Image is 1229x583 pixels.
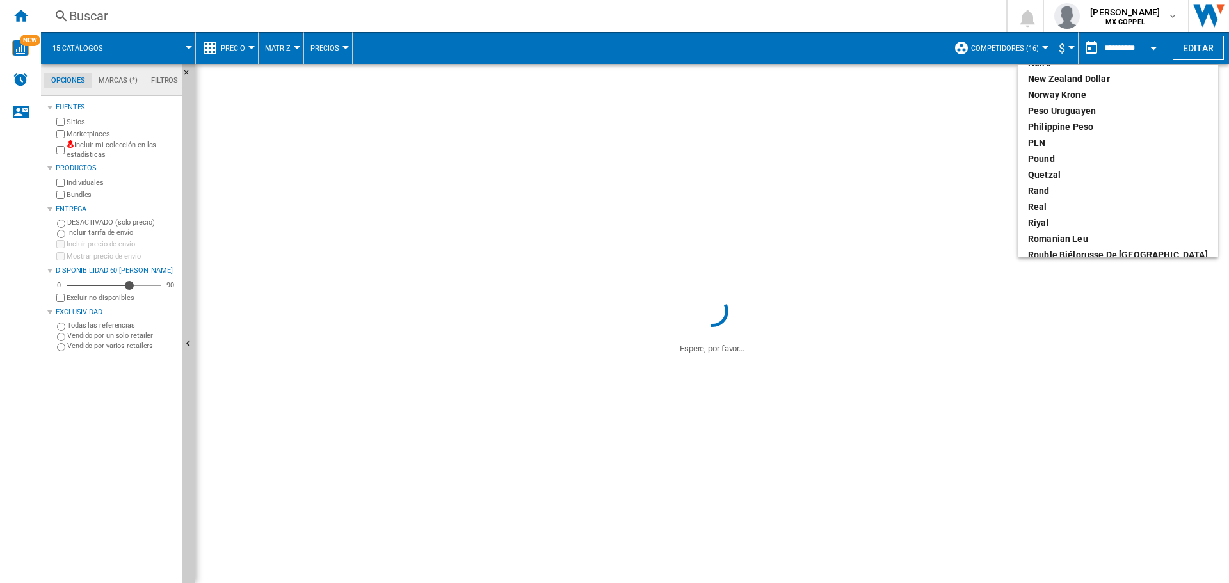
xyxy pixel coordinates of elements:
div: New Zealand dollar [1028,72,1208,85]
div: Peso uruguayen [1028,104,1208,117]
div: quetzal [1028,168,1208,181]
div: Norway Krone [1028,88,1208,101]
div: Philippine Peso [1028,120,1208,133]
div: PLN [1028,136,1208,149]
div: Rouble biélorusse de [GEOGRAPHIC_DATA] [1028,248,1208,261]
div: Rand [1028,184,1208,197]
div: Romanian leu [1028,232,1208,245]
div: riyal [1028,216,1208,229]
div: real [1028,200,1208,213]
div: pound [1028,152,1208,165]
